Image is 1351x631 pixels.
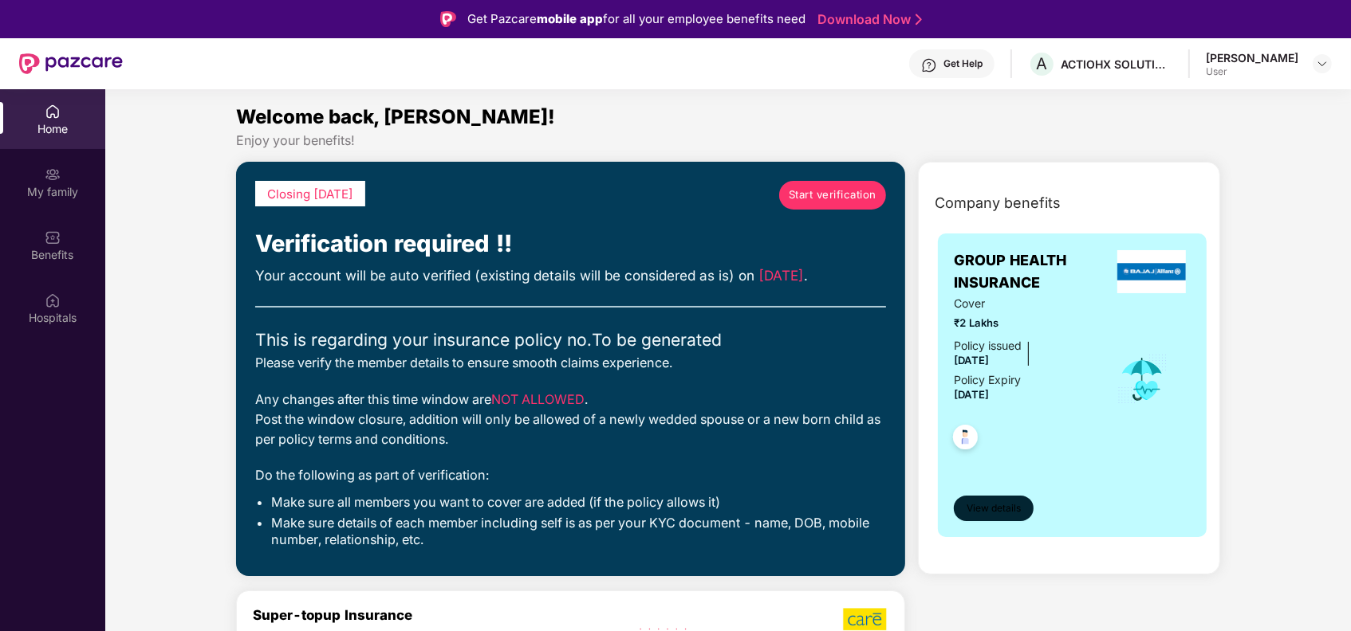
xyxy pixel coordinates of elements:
span: NOT ALLOWED [491,391,585,407]
img: svg+xml;base64,PHN2ZyBpZD0iSG9tZSIgeG1sbnM9Imh0dHA6Ly93d3cudzMub3JnLzIwMDAvc3ZnIiB3aWR0aD0iMjAiIG... [45,104,61,120]
span: Company benefits [935,192,1061,214]
a: Start verification [779,181,886,210]
li: Make sure details of each member including self is as per your KYC document - name, DOB, mobile n... [271,515,886,549]
img: svg+xml;base64,PHN2ZyB4bWxucz0iaHR0cDovL3d3dy53My5vcmcvMjAwMC9zdmciIHdpZHRoPSI0OC45NDMiIGhlaWdodD... [946,420,985,459]
span: GROUP HEALTH INSURANCE [954,249,1113,295]
span: Start verification [789,186,876,203]
div: Do the following as part of verification: [255,465,886,485]
img: svg+xml;base64,PHN2ZyBpZD0iSG9zcGl0YWxzIiB4bWxucz0iaHR0cDovL3d3dy53My5vcmcvMjAwMC9zdmciIHdpZHRoPS... [45,292,61,308]
div: ACTIOHX SOLUTIONS PRIVATE LIMITED [1061,57,1172,72]
span: Cover [954,295,1095,312]
img: Logo [440,11,456,27]
div: Enjoy your benefits! [236,132,1219,149]
div: Please verify the member details to ensure smooth claims experience. [255,353,886,373]
span: View details [967,501,1021,516]
img: svg+xml;base64,PHN2ZyBpZD0iSGVscC0zMngzMiIgeG1sbnM9Imh0dHA6Ly93d3cudzMub3JnLzIwMDAvc3ZnIiB3aWR0aD... [921,57,937,73]
strong: mobile app [537,11,603,26]
img: insurerLogo [1117,250,1186,293]
div: Policy Expiry [954,371,1021,389]
img: svg+xml;base64,PHN2ZyBpZD0iQmVuZWZpdHMiIHhtbG5zPSJodHRwOi8vd3d3LnczLm9yZy8yMDAwL3N2ZyIgd2lkdGg9Ij... [45,229,61,245]
div: Any changes after this time window are . Post the window closure, addition will only be allowed o... [255,390,886,450]
button: View details [954,496,1034,521]
span: Closing [DATE] [267,186,353,202]
img: Stroke [916,11,922,28]
span: ₹2 Lakhs [954,315,1095,331]
li: Make sure all members you want to cover are added (if the policy allows it) [271,494,886,511]
img: svg+xml;base64,PHN2ZyBpZD0iRHJvcGRvd24tMzJ4MzIiIHhtbG5zPSJodHRwOi8vd3d3LnczLm9yZy8yMDAwL3N2ZyIgd2... [1316,57,1329,70]
span: [DATE] [954,354,989,366]
div: Get Pazcare for all your employee benefits need [467,10,805,29]
div: Super-topup Insurance [253,607,624,623]
div: [PERSON_NAME] [1206,50,1298,65]
div: Your account will be auto verified (existing details will be considered as is) on . [255,265,886,287]
span: [DATE] [758,267,804,284]
span: Welcome back, [PERSON_NAME]! [236,105,555,128]
span: [DATE] [954,388,989,401]
img: svg+xml;base64,PHN2ZyB3aWR0aD0iMjAiIGhlaWdodD0iMjAiIHZpZXdCb3g9IjAgMCAyMCAyMCIgZmlsbD0ibm9uZSIgeG... [45,167,61,182]
div: User [1206,65,1298,78]
div: Policy issued [954,337,1022,355]
div: Get Help [943,57,983,70]
div: Verification required !! [255,225,886,262]
img: icon [1117,353,1168,406]
img: New Pazcare Logo [19,53,123,74]
a: Download Now [817,11,917,28]
div: This is regarding your insurance policy no. To be generated [255,327,886,353]
span: A [1037,54,1048,73]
